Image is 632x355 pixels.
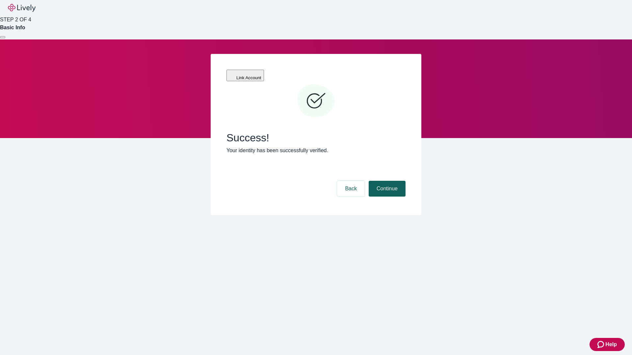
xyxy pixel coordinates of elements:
svg: Zendesk support icon [597,341,605,348]
p: Your identity has been successfully verified. [226,147,406,154]
svg: Checkmark icon [296,82,336,121]
img: Lively [8,4,36,12]
button: Zendesk support iconHelp [590,338,625,351]
button: Back [337,181,365,197]
button: Link Account [226,70,264,81]
span: Help [605,341,617,348]
button: Continue [369,181,406,197]
span: Success! [226,131,406,144]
